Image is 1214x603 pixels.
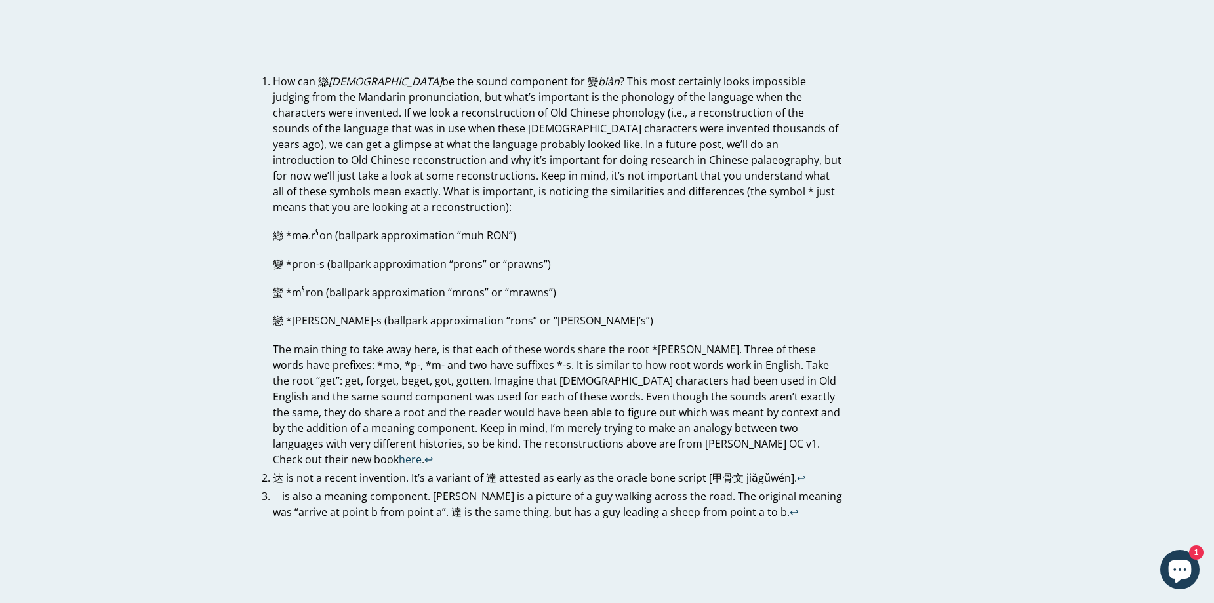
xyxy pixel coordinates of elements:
inbox-online-store-chat: Shopify online store chat [1156,550,1204,593]
p: 𦍒 is also a meaning component. [PERSON_NAME] is a picture of a guy walking across the road. The o... [273,488,842,520]
p: 达 is not a recent invention. It’s a variant of 達 attested as early as the oracle bone script [甲骨文... [273,470,842,486]
p: The main thing to take away here, is that each of these words share the root *[PERSON_NAME]. Thre... [273,341,842,467]
sup: ʕ [315,227,319,238]
em: biàn [598,74,620,88]
a: ↩ [424,452,433,467]
p: 䜌 *mə.r on (ballpark approximation “muh RON”) [273,227,842,243]
p: 變 *pron-s (ballpark approximation “prons” or “prawns”) [273,256,842,272]
a: here [399,452,422,467]
p: 蠻 *m ron (ballpark approximation “mrons” or “mrawns”) [273,284,842,300]
a: ↩ [790,505,798,520]
p: 戀 *[PERSON_NAME]-s (ballpark approximation “rons” or “[PERSON_NAME]’s”) [273,313,842,328]
a: ↩ [797,471,805,486]
em: [DEMOGRAPHIC_DATA] [329,74,442,88]
sup: ʕ [302,284,306,295]
p: How can 䜌 be the sound component for 變 ? This most certainly looks impossible judging from the Ma... [273,73,842,215]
